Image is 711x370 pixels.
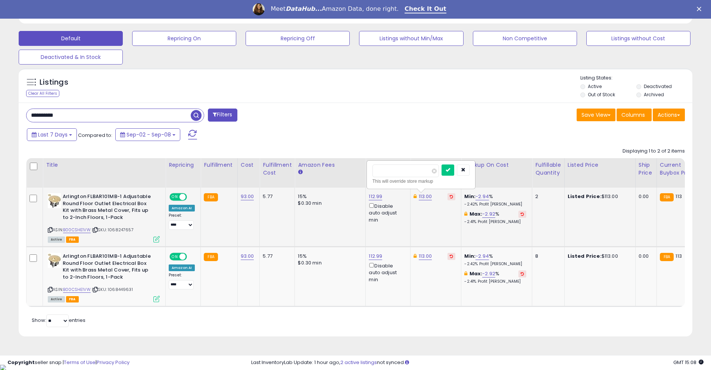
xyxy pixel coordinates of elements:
b: Listed Price: [568,193,602,200]
div: Listed Price [568,161,632,169]
div: Meet Amazon Data, done right. [271,5,399,13]
strong: Copyright [7,359,35,366]
span: | SKU: 1068247657 [92,227,134,233]
b: Min: [464,193,475,200]
a: -2.92 [482,210,495,218]
a: -2.92 [482,270,495,277]
label: Out of Stock [588,91,615,98]
div: % [464,270,526,284]
button: Sep-02 - Sep-08 [115,128,180,141]
div: % [464,193,526,207]
span: ON [170,254,180,260]
p: -2.41% Profit [PERSON_NAME] [464,219,526,225]
label: Deactivated [644,83,672,90]
div: Fulfillment Cost [263,161,291,177]
button: Filters [208,109,237,122]
button: Columns [617,109,652,121]
small: Amazon Fees. [298,169,302,176]
button: Deactivated & In Stock [19,50,123,65]
div: 0.00 [639,253,651,260]
small: FBA [204,193,218,201]
div: Current Buybox Price [660,161,698,177]
label: Active [588,83,602,90]
th: The percentage added to the cost of goods (COGS) that forms the calculator for Min & Max prices. [461,158,532,188]
div: Preset: [169,213,195,230]
div: Amazon AI [169,264,195,271]
button: Listings without Min/Max [359,31,463,46]
div: Amazon AI [169,205,195,211]
div: 5.77 [263,253,289,260]
span: Show: entries [32,317,85,324]
span: ON [170,194,180,200]
button: Save View [577,109,615,121]
div: ASIN: [48,253,160,301]
span: 113 [676,253,682,260]
a: 93.00 [241,253,254,260]
div: Clear All Filters [26,90,59,97]
div: Repricing [169,161,197,169]
small: FBA [660,193,674,201]
div: % [464,253,526,267]
button: Non Competitive [473,31,577,46]
div: Last InventoryLab Update: 1 hour ago, not synced. [251,359,704,366]
i: DataHub... [286,5,322,12]
button: Repricing On [132,31,236,46]
span: FBA [66,236,79,243]
a: -2.94 [475,253,489,260]
div: Title [46,161,162,169]
button: Default [19,31,123,46]
a: 112.99 [369,193,382,200]
b: Min: [464,253,475,260]
a: B00CSHE1VW [63,286,91,293]
span: | SKU: 1068449631 [92,286,133,292]
label: Archived [644,91,664,98]
div: Fulfillment [204,161,234,169]
b: Arlington FLBAR101MB-1 Adjustable Round Floor Outlet Electrical Box Kit with Brass Metal Cover, F... [63,253,153,282]
b: Arlington FLBAR101MB-1 Adjustable Round Floor Outlet Electrical Box Kit with Brass Metal Cover, F... [63,193,153,223]
span: Sep-02 - Sep-08 [127,131,171,138]
div: $113.00 [568,253,630,260]
button: Listings without Cost [586,31,690,46]
a: 112.99 [369,253,382,260]
div: $113.00 [568,193,630,200]
div: 0.00 [639,193,651,200]
span: All listings currently available for purchase on Amazon [48,236,65,243]
div: Ship Price [639,161,654,177]
div: $0.30 min [298,200,360,207]
div: Close [697,7,704,11]
div: Preset: [169,273,195,289]
div: 8 [535,253,558,260]
div: % [464,211,526,225]
p: -2.41% Profit [PERSON_NAME] [464,279,526,284]
p: Listing States: [580,75,692,82]
small: FBA [204,253,218,261]
a: 93.00 [241,193,254,200]
div: This will override store markup [372,178,470,185]
div: Markup on Cost [464,161,529,169]
div: seller snap | | [7,359,130,366]
a: 2 active listings [340,359,377,366]
span: OFF [186,254,198,260]
div: 15% [298,193,360,200]
b: Max: [470,210,483,217]
span: OFF [186,194,198,200]
a: 113.00 [419,193,432,200]
img: 41FuvsyXaOL._SL40_.jpg [48,193,61,208]
span: Last 7 Days [38,131,68,138]
span: 2025-09-16 15:08 GMT [673,359,704,366]
div: Disable auto adjust min [369,261,405,283]
button: Last 7 Days [27,128,77,141]
span: All listings currently available for purchase on Amazon [48,296,65,302]
div: Disable auto adjust min [369,202,405,223]
a: -2.94 [475,193,489,200]
p: -2.42% Profit [PERSON_NAME] [464,261,526,267]
b: Listed Price: [568,253,602,260]
div: 5.77 [263,193,289,200]
a: 113.00 [419,253,432,260]
a: Privacy Policy [97,359,130,366]
h5: Listings [40,77,68,88]
a: B00CSHE1VW [63,227,91,233]
button: Actions [653,109,685,121]
div: ASIN: [48,193,160,242]
div: $0.30 min [298,260,360,266]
